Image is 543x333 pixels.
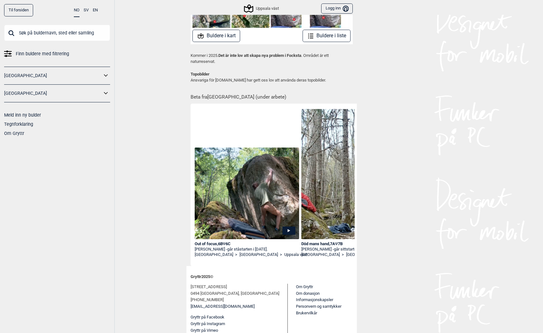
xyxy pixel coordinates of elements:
a: [GEOGRAPHIC_DATA] [4,89,102,98]
div: [PERSON_NAME] - [195,247,299,252]
div: Död mans hand , 7A 7B [301,241,406,247]
a: [GEOGRAPHIC_DATA] [346,252,385,257]
button: EN [93,4,98,16]
input: Søk på buldernavn, sted eller samling [4,25,110,41]
a: Uppsala väst [284,252,307,257]
span: > [235,252,237,257]
button: Gryttr på Facebook [191,314,224,321]
a: [GEOGRAPHIC_DATA] [301,252,340,257]
span: 0494 [GEOGRAPHIC_DATA], [GEOGRAPHIC_DATA] [191,290,279,297]
span: går sittstarten i [DATE]. [334,247,374,251]
span: Ψ [335,241,338,246]
a: Tegnforklaring [4,122,33,127]
strong: Topobilder [191,72,210,76]
a: Om donasjon [296,291,320,296]
button: SV [84,4,89,16]
span: [STREET_ADDRESS] [191,284,227,290]
a: [EMAIL_ADDRESS][DOMAIN_NAME] [191,303,255,310]
button: Buldere i liste [303,30,351,42]
span: Ψ [223,241,226,246]
a: [GEOGRAPHIC_DATA] [4,71,102,80]
span: går ståstarten i [DATE]. [227,247,268,251]
span: > [342,252,344,257]
a: Om Gryttr [296,284,313,289]
button: Buldere i kart [192,30,240,42]
a: Meld inn ny bulder [4,112,41,118]
div: [PERSON_NAME] - [301,247,406,252]
p: Ansvariga för [DOMAIN_NAME] har gett oss lov att använda deras topobilder. [191,71,353,83]
span: [PHONE_NUMBER] [191,297,224,303]
button: Logg inn [321,3,352,14]
a: Informasjonskapsler [296,297,333,302]
button: NO [74,4,80,17]
a: Brukervilkår [296,311,317,315]
div: Out of focus , 6B 6C [195,241,299,247]
img: Cajsa pa Dod mans hand [301,109,406,239]
div: Uppsala väst [245,5,279,12]
p: Kommer i 2025. . Området är ett naturreservat. [191,52,353,65]
button: Gryttr på Instagram [191,321,225,327]
h1: Beta fra [GEOGRAPHIC_DATA] (under arbete) [191,90,353,101]
a: Personvern og samtykker [296,304,341,309]
strong: Det är inte lov att skapa nya problem i Focksta [218,53,301,58]
a: Finn buldere med filtrering [4,49,110,58]
img: Emil pa Out of focus [195,148,299,239]
span: Finn buldere med filtrering [16,49,69,58]
a: Til forsiden [4,4,33,16]
a: Om Gryttr [4,131,24,136]
a: [GEOGRAPHIC_DATA] [239,252,278,257]
div: Gryttr 2025 © [191,270,353,284]
span: > [280,252,282,257]
a: [GEOGRAPHIC_DATA] [195,252,233,257]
